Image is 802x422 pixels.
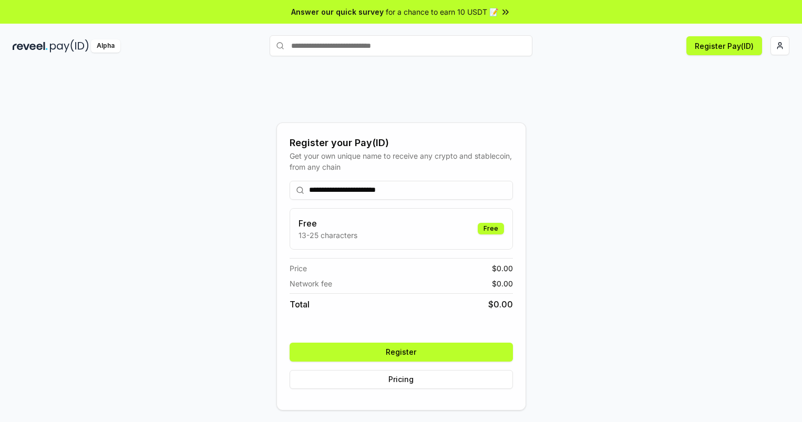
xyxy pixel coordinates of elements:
[478,223,504,234] div: Free
[290,150,513,172] div: Get your own unique name to receive any crypto and stablecoin, from any chain
[13,39,48,53] img: reveel_dark
[290,343,513,362] button: Register
[299,230,357,241] p: 13-25 characters
[386,6,498,17] span: for a chance to earn 10 USDT 📝
[299,217,357,230] h3: Free
[290,298,310,311] span: Total
[290,136,513,150] div: Register your Pay(ID)
[50,39,89,53] img: pay_id
[290,370,513,389] button: Pricing
[488,298,513,311] span: $ 0.00
[91,39,120,53] div: Alpha
[290,278,332,289] span: Network fee
[290,263,307,274] span: Price
[686,36,762,55] button: Register Pay(ID)
[492,278,513,289] span: $ 0.00
[291,6,384,17] span: Answer our quick survey
[492,263,513,274] span: $ 0.00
